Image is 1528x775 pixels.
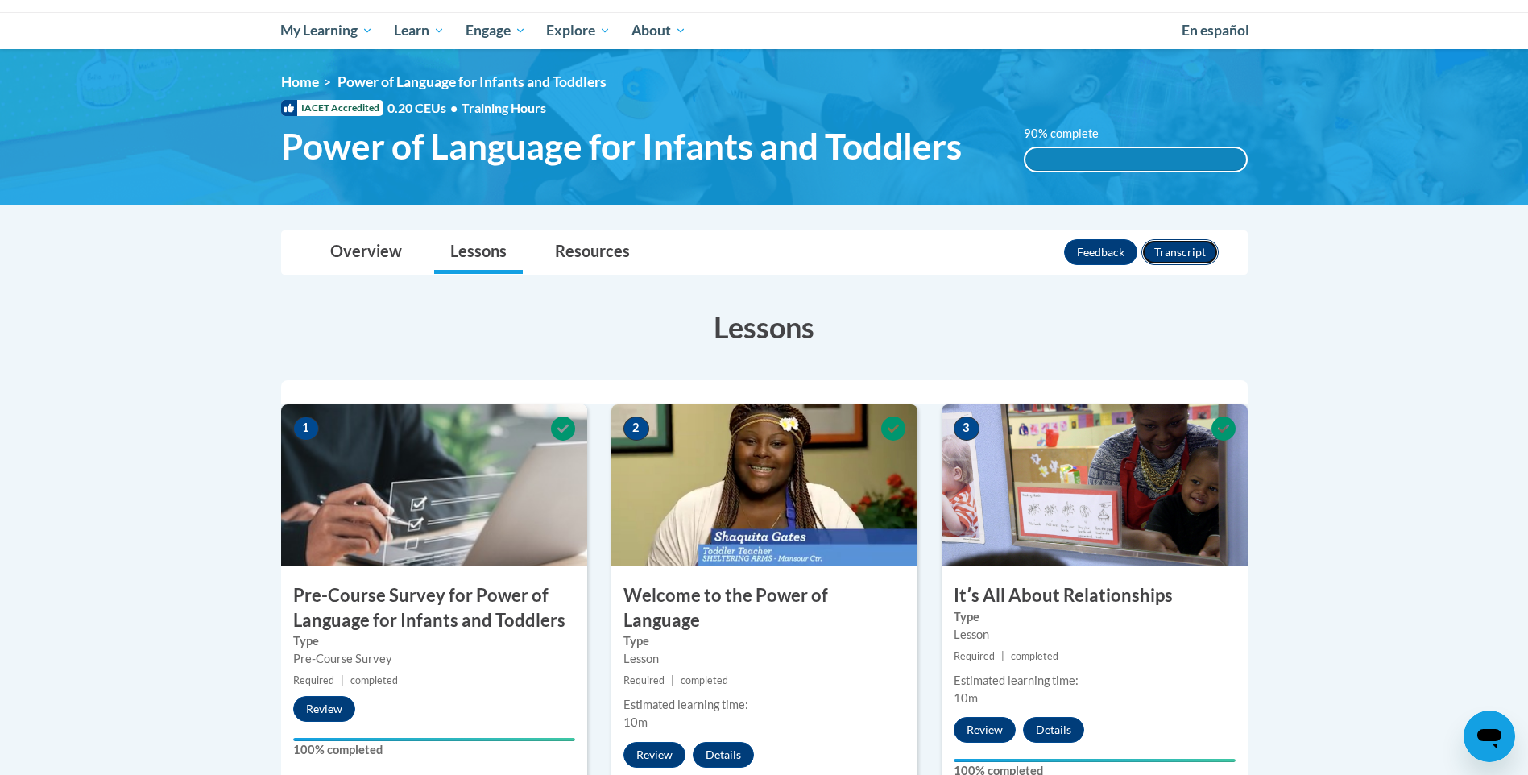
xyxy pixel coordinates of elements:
[293,650,575,668] div: Pre-Course Survey
[350,674,398,686] span: completed
[942,404,1248,566] img: Course Image
[1025,148,1246,171] div: 100%
[623,696,905,714] div: Estimated learning time:
[293,741,575,759] label: 100% completed
[1064,239,1137,265] button: Feedback
[623,715,648,729] span: 10m
[293,632,575,650] label: Type
[671,674,674,686] span: |
[1023,717,1084,743] button: Details
[623,417,649,441] span: 2
[281,73,319,90] a: Home
[455,12,536,49] a: Engage
[546,21,611,40] span: Explore
[293,696,355,722] button: Review
[536,12,621,49] a: Explore
[954,672,1236,690] div: Estimated learning time:
[434,231,523,274] a: Lessons
[293,738,575,741] div: Your progress
[281,125,962,168] span: Power of Language for Infants and Toddlers
[466,21,526,40] span: Engage
[623,742,685,768] button: Review
[293,674,334,686] span: Required
[293,417,319,441] span: 1
[387,99,462,117] span: 0.20 CEUs
[337,73,607,90] span: Power of Language for Infants and Toddlers
[257,12,1272,49] div: Main menu
[611,583,917,633] h3: Welcome to the Power of Language
[280,21,373,40] span: My Learning
[954,417,979,441] span: 3
[341,674,344,686] span: |
[539,231,646,274] a: Resources
[681,674,728,686] span: completed
[954,608,1236,626] label: Type
[623,632,905,650] label: Type
[281,307,1248,347] h3: Lessons
[954,759,1236,762] div: Your progress
[1141,239,1219,265] button: Transcript
[281,583,587,633] h3: Pre-Course Survey for Power of Language for Infants and Toddlers
[631,21,686,40] span: About
[1171,14,1260,48] a: En español
[954,717,1016,743] button: Review
[1024,125,1116,143] label: 90% complete
[383,12,455,49] a: Learn
[1182,22,1249,39] span: En español
[623,674,665,686] span: Required
[450,100,458,115] span: •
[271,12,384,49] a: My Learning
[281,404,587,566] img: Course Image
[1011,650,1058,662] span: completed
[314,231,418,274] a: Overview
[611,404,917,566] img: Course Image
[623,650,905,668] div: Lesson
[621,12,697,49] a: About
[954,691,978,705] span: 10m
[394,21,445,40] span: Learn
[954,650,995,662] span: Required
[693,742,754,768] button: Details
[942,583,1248,608] h3: Itʹs All About Relationships
[462,100,546,115] span: Training Hours
[281,100,383,116] span: IACET Accredited
[1001,650,1004,662] span: |
[1464,711,1515,762] iframe: Button to launch messaging window
[954,626,1236,644] div: Lesson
